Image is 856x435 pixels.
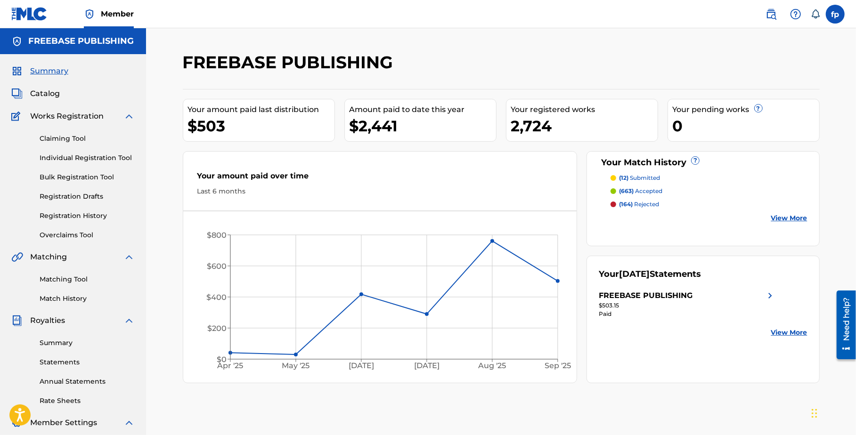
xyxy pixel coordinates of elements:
[11,111,24,122] img: Works Registration
[478,361,506,370] tspan: Aug '25
[30,111,104,122] span: Works Registration
[762,5,781,24] a: Public Search
[673,115,819,137] div: 0
[619,174,628,181] span: (12)
[40,211,135,221] a: Registration History
[619,269,650,279] span: [DATE]
[40,192,135,201] a: Registration Drafts
[619,201,633,208] span: (164)
[101,8,134,19] span: Member
[11,65,23,77] img: Summary
[123,251,135,263] img: expand
[619,187,662,195] p: accepted
[282,361,310,370] tspan: May '25
[123,111,135,122] img: expand
[830,287,856,363] iframe: Resource Center
[349,361,374,370] tspan: [DATE]
[673,104,819,115] div: Your pending works
[217,355,227,364] tspan: $0
[599,310,776,318] div: Paid
[30,315,65,326] span: Royalties
[11,315,23,326] img: Royalties
[183,52,398,73] h2: FREEBASE PUBLISHING
[30,65,68,77] span: Summary
[197,170,563,186] div: Your amount paid over time
[40,377,135,387] a: Annual Statements
[30,88,60,99] span: Catalog
[619,200,659,209] p: rejected
[123,315,135,326] img: expand
[611,200,807,209] a: (164) rejected
[11,251,23,263] img: Matching
[40,357,135,367] a: Statements
[40,338,135,348] a: Summary
[786,5,805,24] div: Help
[511,115,658,137] div: 2,724
[11,88,60,99] a: CatalogCatalog
[599,290,693,301] div: FREEBASE PUBLISHING
[811,9,820,19] div: Notifications
[197,186,563,196] div: Last 6 months
[206,293,227,302] tspan: $400
[826,5,845,24] div: User Menu
[809,390,856,435] iframe: Chat Widget
[619,187,634,194] span: (663)
[207,231,227,240] tspan: $800
[84,8,95,20] img: Top Rightsholder
[545,361,571,370] tspan: Sep '25
[766,8,777,20] img: search
[812,399,817,427] div: Drag
[40,396,135,406] a: Rate Sheets
[11,417,23,428] img: Member Settings
[790,8,801,20] img: help
[755,105,762,112] span: ?
[611,174,807,182] a: (12) submitted
[350,104,496,115] div: Amount paid to date this year
[11,7,48,21] img: MLC Logo
[599,290,776,318] a: FREEBASE PUBLISHINGright chevron icon$503.15Paid
[207,324,227,333] tspan: $200
[599,301,776,310] div: $503.15
[123,417,135,428] img: expand
[207,262,227,271] tspan: $600
[599,268,701,281] div: Your Statements
[188,104,334,115] div: Your amount paid last distribution
[40,294,135,304] a: Match History
[619,174,660,182] p: submitted
[40,134,135,144] a: Claiming Tool
[28,36,134,47] h5: FREEBASE PUBLISHING
[188,115,334,137] div: $503
[771,328,807,338] a: View More
[350,115,496,137] div: $2,441
[30,417,97,428] span: Member Settings
[40,230,135,240] a: Overclaims Tool
[414,361,440,370] tspan: [DATE]
[771,213,807,223] a: View More
[611,187,807,195] a: (663) accepted
[11,36,23,47] img: Accounts
[11,88,23,99] img: Catalog
[217,361,243,370] tspan: Apr '25
[11,65,68,77] a: SummarySummary
[765,290,776,301] img: right chevron icon
[40,274,135,284] a: Matching Tool
[599,156,807,169] div: Your Match History
[30,251,67,263] span: Matching
[692,157,699,164] span: ?
[40,172,135,182] a: Bulk Registration Tool
[40,153,135,163] a: Individual Registration Tool
[511,104,658,115] div: Your registered works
